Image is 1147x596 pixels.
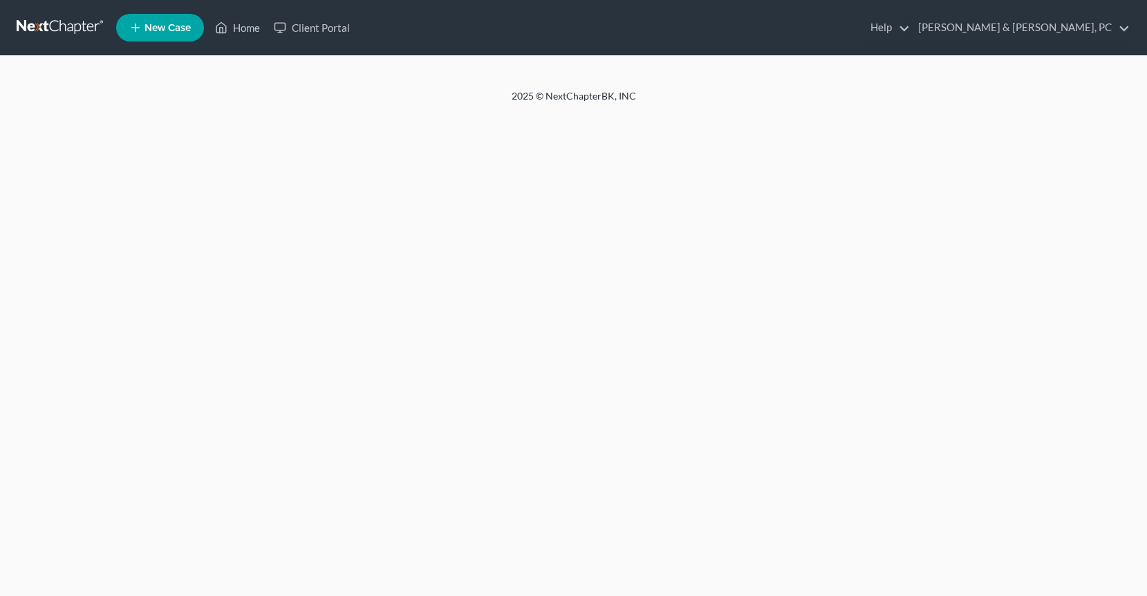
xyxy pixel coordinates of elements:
a: Help [864,15,910,40]
a: [PERSON_NAME] & [PERSON_NAME], PC [911,15,1130,40]
a: Client Portal [267,15,357,40]
new-legal-case-button: New Case [116,14,204,41]
a: Home [208,15,267,40]
div: 2025 © NextChapterBK, INC [180,89,968,114]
